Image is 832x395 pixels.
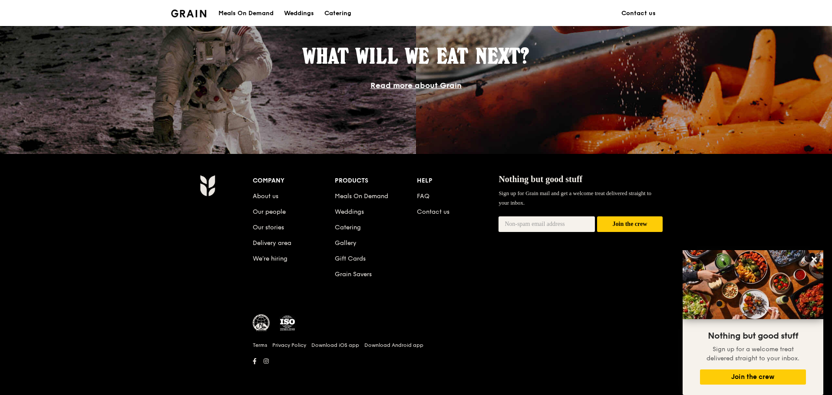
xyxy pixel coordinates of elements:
[683,250,823,319] img: DSC07876-Edit02-Large.jpeg
[335,271,372,278] a: Grain Savers
[499,190,651,206] span: Sign up for Grain mail and get a welcome treat delivered straight to your inbox.
[335,175,417,187] div: Products
[166,367,666,374] h6: Revision
[417,175,499,187] div: Help
[324,0,351,26] div: Catering
[708,331,798,341] span: Nothing but good stuff
[597,216,663,232] button: Join the crew
[335,224,361,231] a: Catering
[499,216,595,232] input: Non-spam email address
[279,314,296,332] img: ISO Certified
[253,239,291,247] a: Delivery area
[335,193,388,200] a: Meals On Demand
[364,342,423,349] a: Download Android app
[253,175,335,187] div: Company
[370,81,462,90] a: Read more about Grain
[335,239,357,247] a: Gallery
[417,208,449,215] a: Contact us
[171,10,206,17] img: Grain
[253,208,286,215] a: Our people
[303,43,529,69] span: What will we eat next?
[218,0,274,26] div: Meals On Demand
[417,193,429,200] a: FAQ
[279,0,319,26] a: Weddings
[616,0,661,26] a: Contact us
[253,224,284,231] a: Our stories
[707,346,799,362] span: Sign up for a welcome treat delivered straight to your inbox.
[700,369,806,385] button: Join the crew
[807,252,821,266] button: Close
[272,342,306,349] a: Privacy Policy
[284,0,314,26] div: Weddings
[319,0,357,26] a: Catering
[253,314,270,332] img: MUIS Halal Certified
[253,193,278,200] a: About us
[335,208,364,215] a: Weddings
[253,342,267,349] a: Terms
[311,342,359,349] a: Download iOS app
[335,255,366,262] a: Gift Cards
[253,255,287,262] a: We’re hiring
[499,174,582,184] span: Nothing but good stuff
[200,175,215,196] img: Grain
